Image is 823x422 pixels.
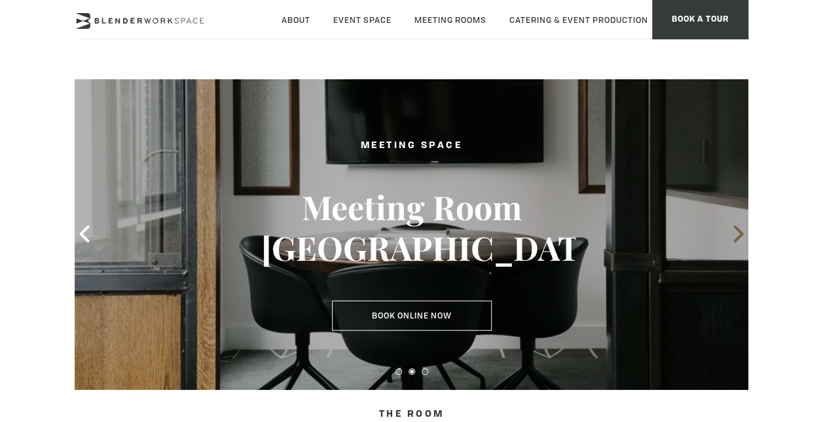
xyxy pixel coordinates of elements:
iframe: Chat Widget [758,359,823,422]
h3: Meeting Room [GEOGRAPHIC_DATA] [261,187,562,268]
a: Book Online Now [332,301,492,331]
h2: Meeting Space [261,138,562,154]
